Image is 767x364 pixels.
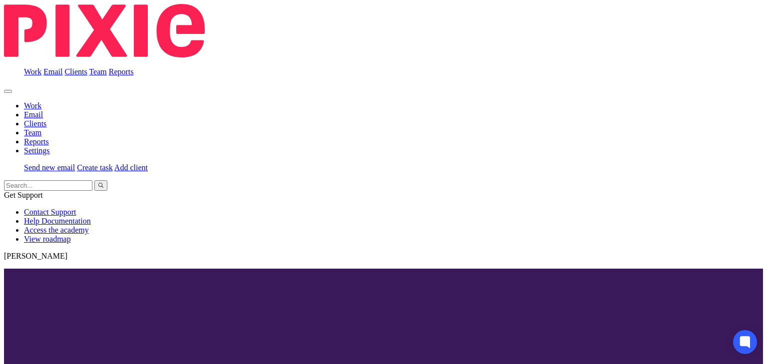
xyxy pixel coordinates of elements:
[24,226,89,234] a: Access the academy
[24,235,71,243] a: View roadmap
[4,180,92,191] input: Search
[24,163,75,172] a: Send new email
[24,208,76,216] a: Contact Support
[4,191,43,199] span: Get Support
[4,252,763,261] p: [PERSON_NAME]
[77,163,113,172] a: Create task
[24,101,41,110] a: Work
[24,217,91,225] a: Help Documentation
[24,110,43,119] a: Email
[43,67,62,76] a: Email
[89,67,106,76] a: Team
[114,163,148,172] a: Add client
[94,180,107,191] button: Search
[109,67,134,76] a: Reports
[24,137,49,146] a: Reports
[24,128,41,137] a: Team
[24,146,50,155] a: Settings
[64,67,87,76] a: Clients
[24,67,41,76] a: Work
[24,119,46,128] a: Clients
[4,4,205,57] img: Pixie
